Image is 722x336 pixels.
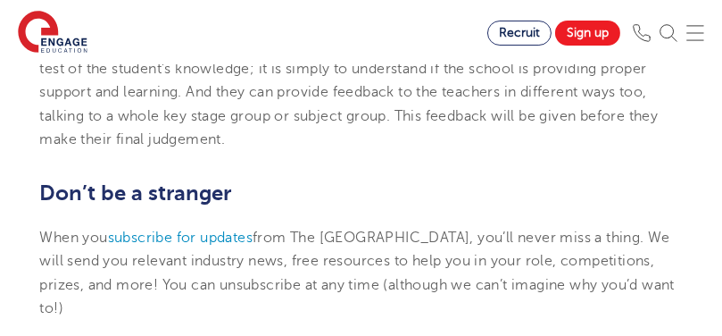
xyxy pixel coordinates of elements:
a: Sign up [555,21,620,46]
span: Don’t be a stranger [40,181,232,206]
img: Engage Education [18,11,87,55]
a: subscribe for updates [108,230,253,246]
span: from The [GEOGRAPHIC_DATA], you’ll never miss a thing. We will send you relevant industry news, f... [40,230,675,316]
span: Recruit [499,26,540,39]
span: When you [40,230,108,246]
img: Phone [633,24,651,42]
img: Mobile Menu [686,24,704,42]
a: Recruit [487,21,552,46]
span: Inspectors can approach the observation differently — some may talk with groups of students in de... [40,13,672,147]
img: Search [660,24,677,42]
